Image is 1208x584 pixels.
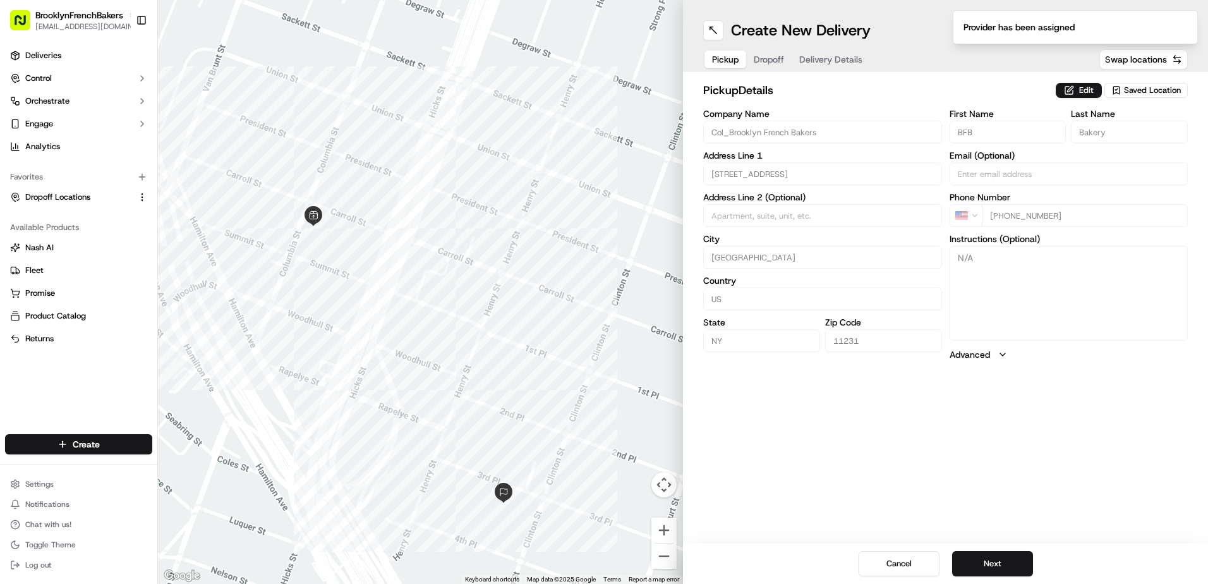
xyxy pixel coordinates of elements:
[73,438,100,451] span: Create
[119,283,203,295] span: API Documentation
[703,318,820,327] label: State
[5,187,152,207] button: Dropoff Locations
[527,576,596,583] span: Map data ©2025 Google
[215,125,230,140] button: Start new chat
[25,560,51,570] span: Log out
[950,151,1188,160] label: Email (Optional)
[982,204,1188,227] input: Enter phone number
[5,496,152,513] button: Notifications
[629,576,679,583] a: Report a map error
[703,234,942,243] label: City
[703,162,942,185] input: Enter address
[5,283,152,303] button: Promise
[25,479,54,489] span: Settings
[651,518,677,543] button: Zoom in
[161,568,203,584] img: Google
[102,277,208,300] a: 💻API Documentation
[25,283,97,295] span: Knowledge Base
[10,288,147,299] a: Promise
[5,306,152,326] button: Product Catalog
[13,121,35,143] img: 1736555255976-a54dd68f-1ca7-489b-9aae-adbdc363a1c4
[703,151,942,160] label: Address Line 1
[825,318,942,327] label: Zip Code
[5,217,152,238] div: Available Products
[1104,82,1188,99] button: Saved Location
[25,73,52,84] span: Control
[25,333,54,344] span: Returns
[89,313,153,323] a: Powered byPylon
[25,265,44,276] span: Fleet
[703,109,942,118] label: Company Name
[25,540,76,550] span: Toggle Theme
[712,53,739,66] span: Pickup
[13,51,230,71] p: Welcome 👋
[703,276,942,285] label: Country
[39,230,104,240] span: Klarizel Pensader
[5,516,152,533] button: Chat with us!
[10,333,147,344] a: Returns
[112,196,138,206] span: [DATE]
[13,13,38,38] img: Nash
[703,329,820,352] input: Enter state
[10,265,147,276] a: Fleet
[10,242,147,253] a: Nash AI
[950,348,1188,361] button: Advanced
[5,91,152,111] button: Orchestrate
[5,137,152,157] a: Analytics
[703,204,942,227] input: Apartment, suite, unit, etc.
[35,21,137,32] span: [EMAIL_ADDRESS][DOMAIN_NAME]
[5,68,152,88] button: Control
[25,231,35,241] img: 1736555255976-a54dd68f-1ca7-489b-9aae-adbdc363a1c4
[1099,49,1188,70] button: Swap locations
[859,551,939,576] button: Cancel
[114,230,140,240] span: [DATE]
[703,82,1048,99] h2: pickup Details
[57,121,207,133] div: Start new chat
[950,162,1188,185] input: Enter email address
[5,114,152,134] button: Engage
[952,551,1033,576] button: Next
[950,348,990,361] label: Advanced
[10,310,147,322] a: Product Catalog
[1124,85,1181,96] span: Saved Location
[27,121,49,143] img: 1724597045416-56b7ee45-8013-43a0-a6f9-03cb97ddad50
[950,234,1188,243] label: Instructions (Optional)
[5,260,152,281] button: Fleet
[825,329,942,352] input: Enter zip code
[5,475,152,493] button: Settings
[950,193,1188,202] label: Phone Number
[703,246,942,269] input: Enter city
[1056,83,1102,98] button: Edit
[13,284,23,294] div: 📗
[5,434,152,454] button: Create
[5,167,152,187] div: Favorites
[950,109,1066,118] label: First Name
[603,576,621,583] a: Terms (opens in new tab)
[13,164,85,174] div: Past conversations
[703,193,942,202] label: Address Line 2 (Optional)
[963,21,1075,33] div: Provider has been assigned
[25,50,61,61] span: Deliveries
[5,329,152,349] button: Returns
[107,230,111,240] span: •
[5,5,131,35] button: BrooklynFrenchBakers[EMAIL_ADDRESS][DOMAIN_NAME]
[1105,53,1167,66] span: Swap locations
[25,141,60,152] span: Analytics
[35,9,123,21] span: BrooklynFrenchBakers
[25,288,55,299] span: Promise
[731,20,871,40] h1: Create New Delivery
[5,556,152,574] button: Log out
[25,192,90,203] span: Dropoff Locations
[13,184,33,204] img: Nelly AZAMBRE
[25,242,54,253] span: Nash AI
[703,121,942,143] input: Enter company name
[25,499,69,509] span: Notifications
[105,196,109,206] span: •
[651,544,677,569] button: Zoom out
[950,246,1188,341] textarea: N/A
[10,192,132,203] a: Dropoff Locations
[25,520,71,530] span: Chat with us!
[465,575,519,584] button: Keyboard shortcuts
[126,313,153,323] span: Pylon
[5,536,152,554] button: Toggle Theme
